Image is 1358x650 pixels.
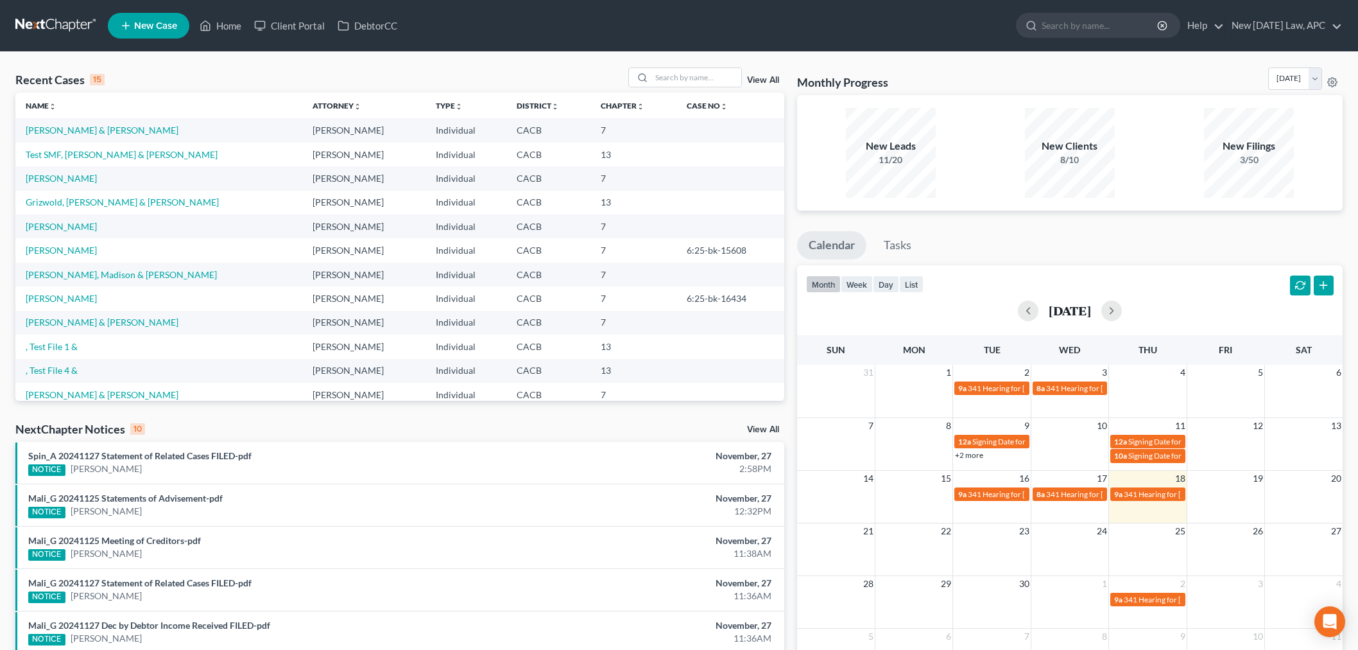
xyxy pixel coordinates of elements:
td: 7 [590,311,676,335]
i: unfold_more [455,103,463,110]
span: 5 [1257,365,1264,380]
span: 8a [1036,489,1045,499]
div: November, 27 [532,577,771,590]
span: 341 Hearing for [PERSON_NAME] [1046,383,1161,393]
td: CACB [506,263,590,286]
a: Help [1181,14,1224,37]
span: 341 Hearing for [PERSON_NAME] & [PERSON_NAME] [1124,489,1307,499]
a: Case Nounfold_more [687,101,728,110]
span: 24 [1096,523,1108,539]
a: Tasks [872,231,923,259]
span: 20 [1330,471,1343,486]
a: Grizwold, [PERSON_NAME] & [PERSON_NAME] [26,197,219,207]
span: 341 Hearing for [PERSON_NAME] & [PERSON_NAME] [968,489,1151,499]
span: 1 [1101,576,1108,592]
div: 11:36AM [532,590,771,602]
td: Individual [425,311,506,335]
div: 10 [130,423,145,435]
td: [PERSON_NAME] [302,286,425,310]
td: 7 [590,263,676,286]
a: , Test File 4 & [26,365,78,376]
td: Individual [425,166,506,190]
span: Sat [1296,344,1312,355]
div: Open Intercom Messenger [1314,606,1345,637]
a: Attorneyunfold_more [313,101,361,110]
div: November, 27 [532,619,771,632]
td: Individual [425,143,506,166]
td: 7 [590,383,676,407]
span: 8 [1101,629,1108,644]
td: Individual [425,335,506,358]
span: 31 [862,365,875,380]
span: 341 Hearing for [PERSON_NAME] [968,383,1083,393]
div: Recent Cases [15,72,105,87]
div: 11:36AM [532,632,771,645]
span: 9a [958,489,967,499]
a: [PERSON_NAME] [26,293,97,304]
span: 15 [940,471,952,486]
td: [PERSON_NAME] [302,311,425,335]
a: Chapterunfold_more [601,101,644,110]
td: 13 [590,191,676,215]
span: 22 [940,523,952,539]
div: 11:38AM [532,547,771,560]
span: Thu [1139,344,1157,355]
a: +2 more [955,450,983,460]
span: 7 [1023,629,1031,644]
span: Mon [903,344,925,355]
a: [PERSON_NAME] [71,632,142,645]
span: 25 [1174,523,1187,539]
span: 10a [1114,451,1127,461]
a: Spin_A 20241127 Statement of Related Cases FILED-pdf [28,450,252,461]
td: CACB [506,166,590,190]
button: month [806,276,841,293]
a: Calendar [797,231,866,259]
button: day [873,276,899,293]
a: [PERSON_NAME] [26,221,97,232]
span: 6 [1335,365,1343,380]
td: CACB [506,215,590,238]
td: Individual [425,263,506,286]
span: 4 [1335,576,1343,592]
input: Search by name... [1042,13,1159,37]
a: View All [747,425,779,434]
div: November, 27 [532,492,771,505]
i: unfold_more [720,103,728,110]
span: 5 [867,629,875,644]
td: Individual [425,383,506,407]
td: [PERSON_NAME] [302,335,425,358]
a: View All [747,76,779,85]
td: 7 [590,118,676,142]
a: [PERSON_NAME] [71,547,142,560]
a: Nameunfold_more [26,101,56,110]
td: [PERSON_NAME] [302,238,425,262]
a: Mali_G 20241125 Meeting of Creditors-pdf [28,535,201,546]
a: [PERSON_NAME] & [PERSON_NAME] [26,389,178,400]
span: 9a [1114,595,1122,604]
span: 3 [1101,365,1108,380]
td: 7 [590,166,676,190]
button: week [841,276,873,293]
span: Fri [1219,344,1232,355]
span: Wed [1059,344,1080,355]
td: CACB [506,311,590,335]
div: 8/10 [1025,154,1115,166]
a: Mali_G 20241125 Statements of Advisement-pdf [28,493,223,504]
div: 3/50 [1204,154,1294,166]
div: New Filings [1204,139,1294,154]
span: 23 [1018,523,1031,539]
h2: [DATE] [1049,304,1091,317]
td: [PERSON_NAME] [302,191,425,215]
td: 13 [590,143,676,166]
td: 13 [590,335,676,358]
div: 12:32PM [532,505,771,518]
span: 9 [1023,418,1031,434]
div: New Clients [1025,139,1115,154]
span: 341 Hearing for [PERSON_NAME] [1046,489,1161,499]
div: November, 27 [532,450,771,462]
span: 10 [1096,418,1108,434]
td: 7 [590,286,676,310]
td: CACB [506,335,590,358]
td: [PERSON_NAME] [302,263,425,286]
div: New Leads [846,139,936,154]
